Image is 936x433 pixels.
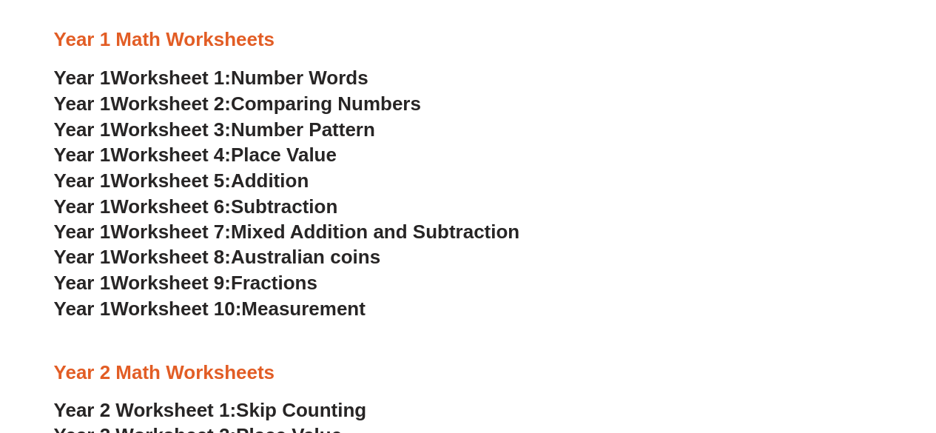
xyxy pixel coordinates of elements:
[54,143,337,165] a: Year 1Worksheet 4:Place Value
[54,360,883,385] h3: Year 2 Math Worksheets
[54,398,367,420] a: Year 2 Worksheet 1:Skip Counting
[54,66,368,88] a: Year 1Worksheet 1:Number Words
[231,245,380,267] span: Australian coins
[110,297,241,319] span: Worksheet 10:
[54,118,375,140] a: Year 1Worksheet 3:Number Pattern
[110,92,231,114] span: Worksheet 2:
[54,92,421,114] a: Year 1Worksheet 2:Comparing Numbers
[110,169,231,191] span: Worksheet 5:
[231,195,337,217] span: Subtraction
[110,143,231,165] span: Worksheet 4:
[54,398,237,420] span: Year 2 Worksheet 1:
[236,398,366,420] span: Skip Counting
[231,66,368,88] span: Number Words
[54,195,338,217] a: Year 1Worksheet 6:Subtraction
[241,297,366,319] span: Measurement
[54,297,366,319] a: Year 1Worksheet 10:Measurement
[110,195,231,217] span: Worksheet 6:
[110,245,231,267] span: Worksheet 8:
[231,143,337,165] span: Place Value
[54,220,520,242] a: Year 1Worksheet 7:Mixed Addition and Subtraction
[231,271,317,293] span: Fractions
[54,271,317,293] a: Year 1Worksheet 9:Fractions
[54,245,380,267] a: Year 1Worksheet 8:Australian coins
[110,66,231,88] span: Worksheet 1:
[231,92,421,114] span: Comparing Numbers
[690,266,936,433] iframe: Chat Widget
[110,271,231,293] span: Worksheet 9:
[231,169,309,191] span: Addition
[231,118,375,140] span: Number Pattern
[110,118,231,140] span: Worksheet 3:
[54,27,883,53] h3: Year 1 Math Worksheets
[231,220,519,242] span: Mixed Addition and Subtraction
[110,220,231,242] span: Worksheet 7:
[54,169,309,191] a: Year 1Worksheet 5:Addition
